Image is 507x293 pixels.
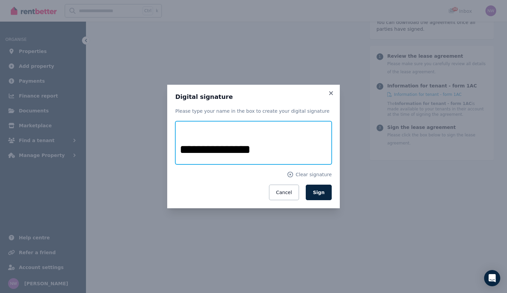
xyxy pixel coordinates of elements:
[484,270,500,286] div: Open Intercom Messenger
[296,171,332,178] span: Clear signature
[313,190,325,195] span: Sign
[306,185,332,200] button: Sign
[269,185,299,200] button: Cancel
[175,108,332,114] p: Please type your name in the box to create your digital signature
[175,93,332,101] h3: Digital signature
